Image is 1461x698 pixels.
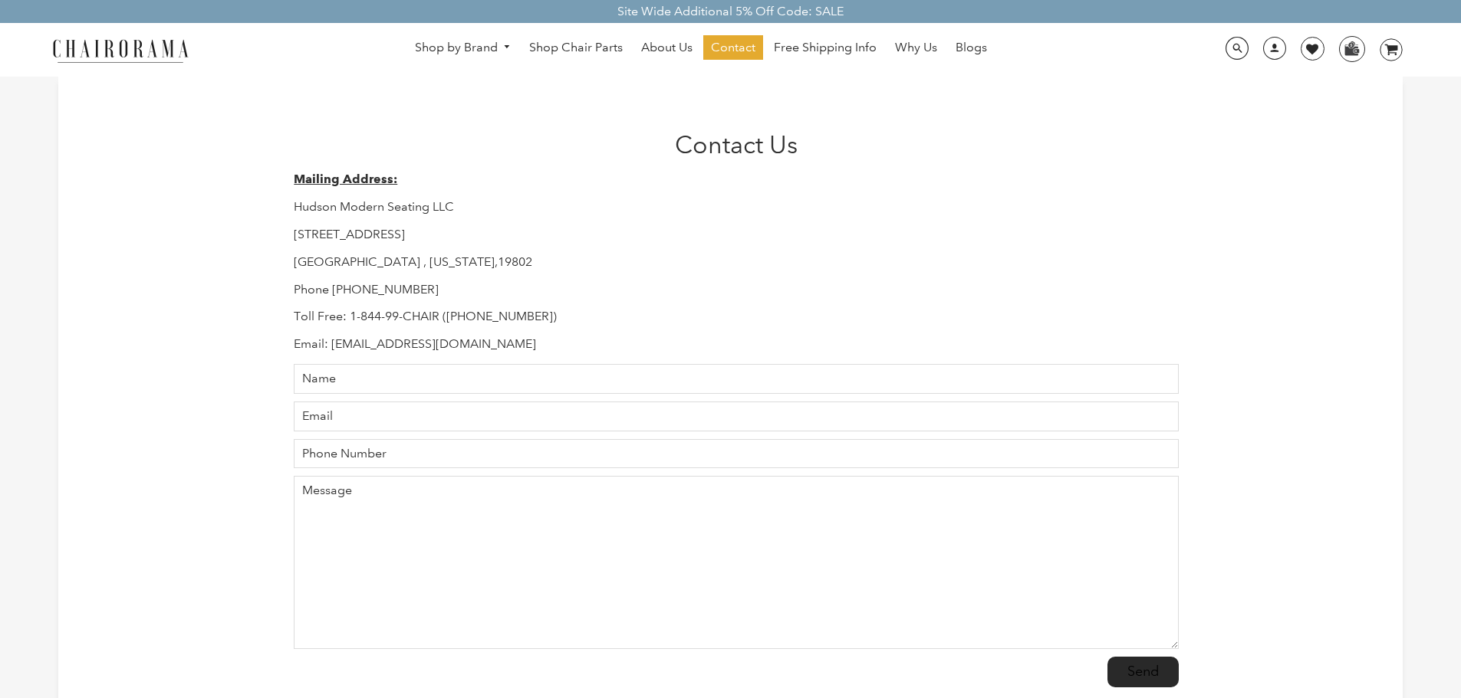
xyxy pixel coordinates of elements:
[895,40,937,56] span: Why Us
[711,40,755,56] span: Contact
[1107,657,1179,687] input: Send
[641,40,693,56] span: About Us
[948,35,995,60] a: Blogs
[294,282,1178,298] p: Phone [PHONE_NUMBER]
[294,401,1178,431] input: Email
[294,336,1178,352] p: Email: [EMAIL_ADDRESS][DOMAIN_NAME]
[1340,37,1364,60] img: WhatsApp_Image_2024-07-12_at_16.23.01.webp
[766,35,884,60] a: Free Shipping Info
[633,35,700,60] a: About Us
[44,37,197,64] img: chairorama
[294,199,1178,215] p: Hudson Modern Seating LLC
[294,309,1178,325] p: Toll Free: 1-844-99-CHAIR ([PHONE_NUMBER])
[294,227,1178,243] p: [STREET_ADDRESS]
[294,364,1178,394] input: Name
[262,35,1140,64] nav: DesktopNavigation
[294,130,1178,159] h1: Contact Us
[529,40,623,56] span: Shop Chair Parts
[956,40,987,56] span: Blogs
[294,172,397,186] strong: Mailing Address:
[522,35,630,60] a: Shop Chair Parts
[294,439,1178,469] input: Phone Number
[887,35,945,60] a: Why Us
[407,36,519,60] a: Shop by Brand
[703,35,763,60] a: Contact
[774,40,877,56] span: Free Shipping Info
[294,254,1178,270] p: [GEOGRAPHIC_DATA] , [US_STATE],19802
